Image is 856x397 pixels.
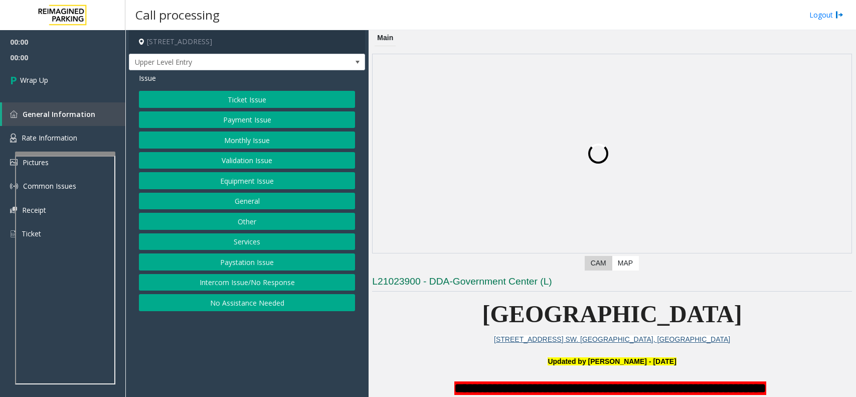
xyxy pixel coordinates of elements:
[10,134,17,143] img: 'icon'
[139,91,355,108] button: Ticket Issue
[22,133,77,143] span: Rate Information
[482,301,742,327] span: [GEOGRAPHIC_DATA]
[130,3,225,27] h3: Call processing
[139,152,355,169] button: Validation Issue
[139,274,355,291] button: Intercom Issue/No Response
[139,73,156,83] span: Issue
[2,102,125,126] a: General Information
[139,111,355,128] button: Payment Issue
[809,10,843,20] a: Logout
[129,54,317,70] span: Upper Level Entry
[612,256,639,271] label: Map
[129,30,365,54] h4: [STREET_ADDRESS]
[139,233,355,250] button: Services
[23,109,95,119] span: General Information
[372,275,852,292] h3: L21023900 - DDA-Government Center (L)
[139,131,355,149] button: Monthly Issue
[375,30,396,46] div: Main
[20,75,48,85] span: Wrap Up
[139,253,355,271] button: Paystation Issue
[835,10,843,20] img: logout
[10,159,18,166] img: 'icon'
[10,229,17,238] img: 'icon'
[10,182,18,190] img: 'icon'
[585,256,612,271] label: CAM
[139,213,355,230] button: Other
[139,294,355,311] button: No Assistance Needed
[139,172,355,189] button: Equipment Issue
[548,357,676,365] font: Updated by [PERSON_NAME] - [DATE]
[494,335,730,343] a: [STREET_ADDRESS] SW. [GEOGRAPHIC_DATA], [GEOGRAPHIC_DATA]
[10,110,18,118] img: 'icon'
[139,193,355,210] button: General
[10,207,17,213] img: 'icon'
